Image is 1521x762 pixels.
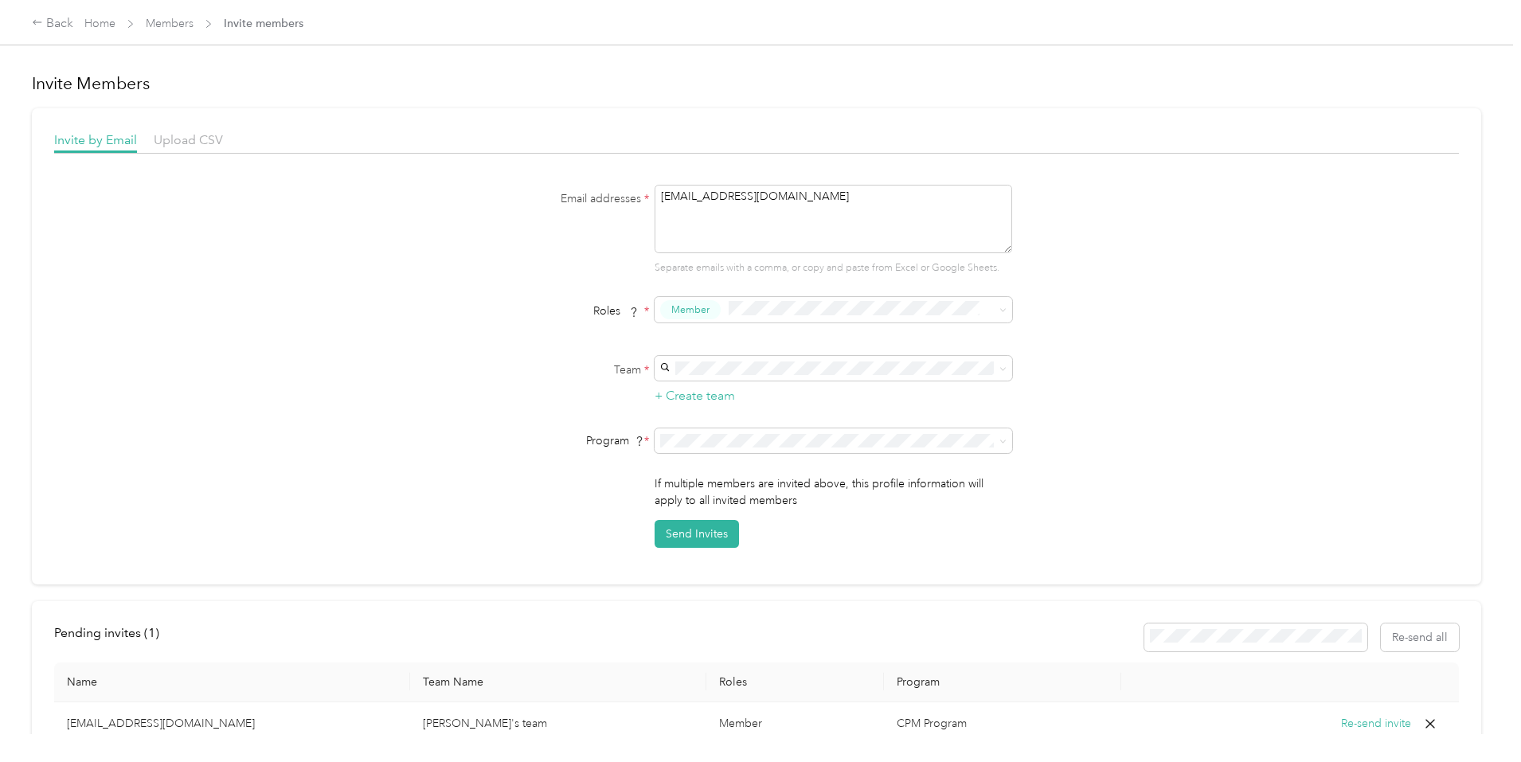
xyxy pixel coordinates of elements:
div: Resend all invitations [1144,623,1460,651]
textarea: [EMAIL_ADDRESS][DOMAIN_NAME] [655,185,1012,253]
button: Member [660,300,721,320]
th: Team Name [410,662,706,702]
p: If multiple members are invited above, this profile information will apply to all invited members [655,475,1012,509]
span: CPM Program [897,717,967,730]
h1: Invite Members [32,72,1481,95]
label: Team [450,361,649,378]
button: Send Invites [655,520,739,548]
span: [PERSON_NAME]'s team [423,717,547,730]
button: + Create team [655,386,735,406]
span: Roles [588,299,644,323]
th: Name [54,662,410,702]
span: ( 1 ) [144,625,159,640]
p: Separate emails with a comma, or copy and paste from Excel or Google Sheets. [655,261,1012,275]
th: Program [884,662,1121,702]
iframe: Everlance-gr Chat Button Frame [1432,673,1521,762]
span: Upload CSV [154,132,223,147]
span: Invite members [224,15,303,32]
div: Program [450,432,649,449]
span: Invite by Email [54,132,137,147]
span: Member [671,303,710,317]
th: Roles [706,662,884,702]
a: Members [146,17,194,30]
label: Email addresses [450,190,649,207]
button: Re-send invite [1341,715,1411,733]
div: Back [32,14,73,33]
span: Member [719,717,762,730]
a: Home [84,17,115,30]
button: Re-send all [1381,623,1459,651]
div: info-bar [54,623,1459,651]
p: [EMAIL_ADDRESS][DOMAIN_NAME] [67,715,397,732]
div: left-menu [54,623,170,651]
span: Pending invites [54,625,159,640]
